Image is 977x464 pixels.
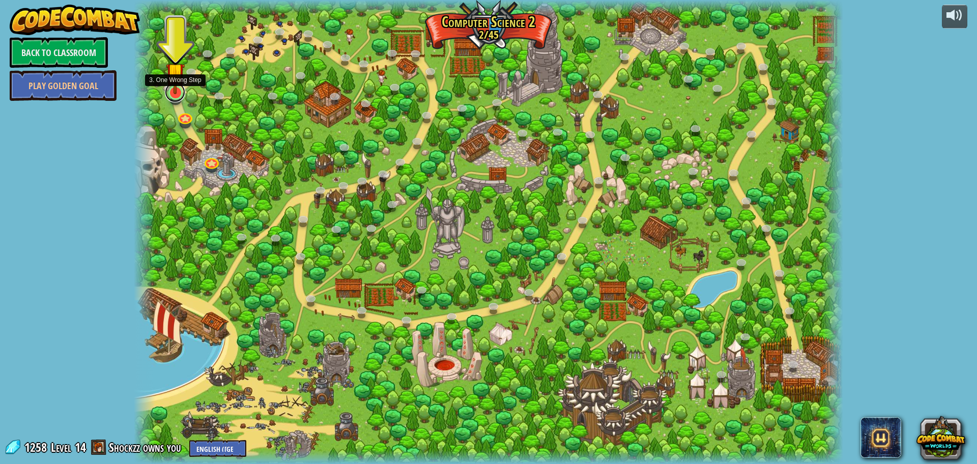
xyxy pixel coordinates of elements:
span: Level [51,439,71,456]
span: 1258 [24,439,50,455]
a: Shockzz owns you [109,439,184,455]
span: 14 [75,439,86,455]
button: Adjust volume [942,5,967,29]
a: Back to Classroom [10,37,108,68]
img: level-banner-started.png [166,50,185,94]
a: Play Golden Goal [10,70,117,101]
img: CodeCombat - Learn how to code by playing a game [10,5,140,35]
